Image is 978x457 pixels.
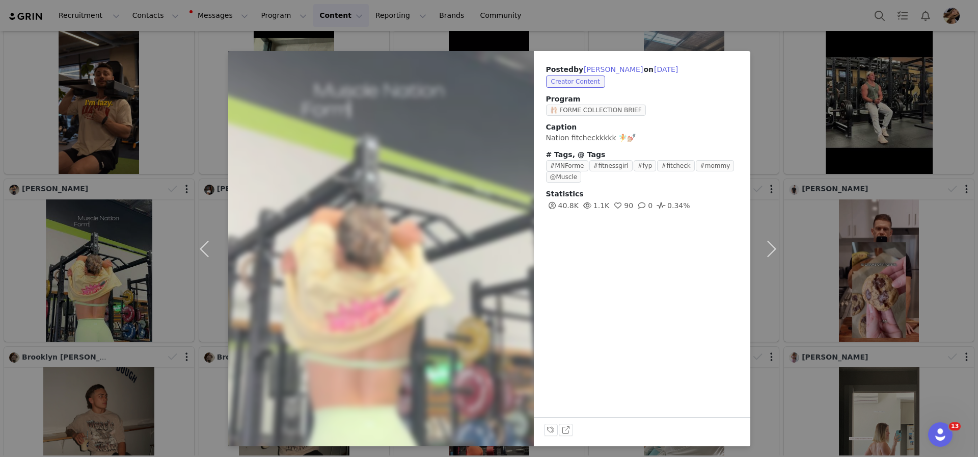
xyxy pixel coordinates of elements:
[949,422,961,430] span: 13
[546,134,636,142] span: Nation fitcheckkkkk 🧚💅🏼
[546,65,679,73] span: Posted on
[581,201,609,210] span: 1.1K
[928,422,953,447] iframe: Intercom live chat
[655,201,690,210] span: 0.34%
[546,201,579,210] span: 40.8K
[546,94,738,105] span: Program
[636,201,653,210] span: 0
[546,190,584,198] span: Statistics
[634,160,657,171] span: #fyp
[583,63,643,75] button: [PERSON_NAME]
[546,105,646,116] span: 🩰 FORME COLLECTION BRIEF
[546,171,582,183] span: @Muscle
[657,160,694,171] span: #fitcheck
[696,160,735,171] span: #mommy
[546,123,577,131] span: Caption
[546,106,650,114] a: 🩰 FORME COLLECTION BRIEF
[546,150,606,159] span: # Tags, @ Tags
[589,160,633,171] span: #fitnessgirl
[546,160,588,171] span: #MNForme
[546,75,605,88] span: Creator Content
[612,201,633,210] span: 90
[654,63,678,75] button: [DATE]
[574,65,643,73] span: by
